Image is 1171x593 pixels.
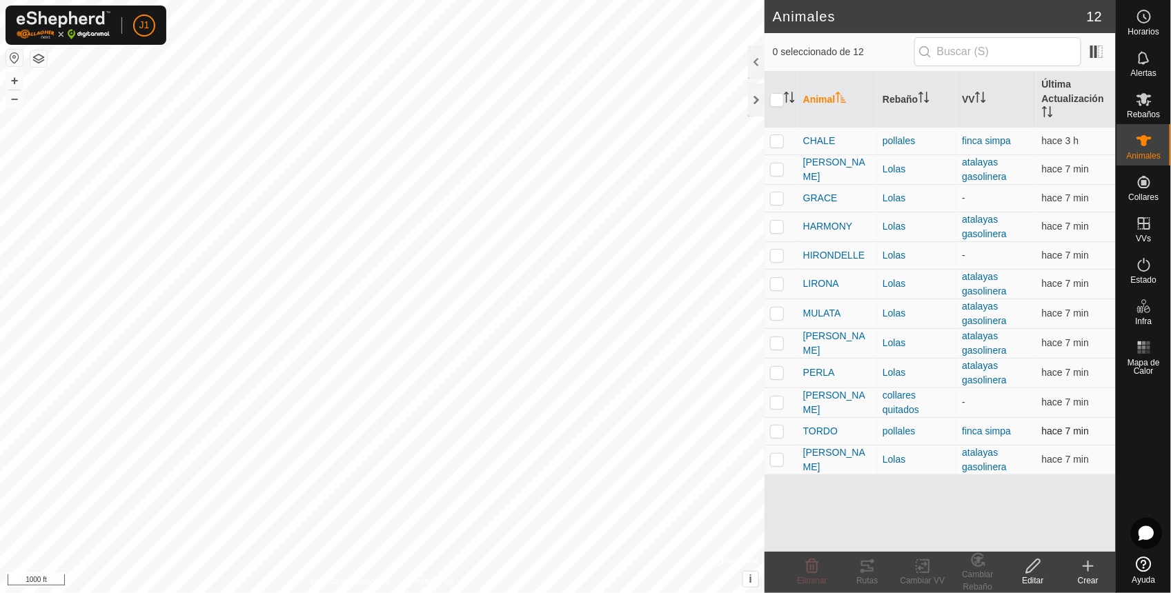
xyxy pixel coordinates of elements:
span: HIRONDELLE [803,248,865,263]
h2: Animales [773,8,1087,25]
span: Horarios [1128,28,1159,36]
a: atalayas gasolinera [962,271,1007,296]
a: atalayas gasolinera [962,301,1007,326]
span: PERLA [803,365,835,380]
div: Lolas [883,306,951,321]
a: atalayas gasolinera [962,157,1007,182]
span: 17 ago 2025, 23:02 [1042,221,1089,232]
a: Contáctenos [407,575,453,587]
div: Lolas [883,277,951,291]
span: Animales [1127,152,1161,160]
p-sorticon: Activar para ordenar [836,94,847,105]
span: MULATA [803,306,841,321]
a: atalayas gasolinera [962,447,1007,472]
span: [PERSON_NAME] [803,329,872,358]
th: VV [956,72,1036,128]
span: LIRONA [803,277,839,291]
span: HARMONY [803,219,853,234]
span: CHALE [803,134,836,148]
div: Lolas [883,452,951,467]
div: Cambiar Rebaño [950,568,1005,593]
p-sorticon: Activar para ordenar [784,94,795,105]
span: J1 [139,18,150,32]
button: i [743,572,758,587]
div: Editar [1005,574,1061,587]
div: Cambiar VV [895,574,950,587]
span: 17 ago 2025, 23:02 [1042,192,1089,203]
input: Buscar (S) [914,37,1081,66]
a: finca simpa [962,425,1011,436]
span: 17 ago 2025, 23:02 [1042,454,1089,465]
a: atalayas gasolinera [962,360,1007,385]
span: Alertas [1131,69,1157,77]
div: Rutas [840,574,895,587]
th: Última Actualización [1036,72,1116,128]
a: finca simpa [962,135,1011,146]
th: Animal [798,72,877,128]
div: Lolas [883,336,951,350]
button: – [6,90,23,107]
span: 17 ago 2025, 23:02 [1042,163,1089,174]
div: pollales [883,134,951,148]
span: GRACE [803,191,838,205]
span: TORDO [803,424,838,439]
app-display-virtual-paddock-transition: - [962,192,965,203]
span: Eliminar [797,576,827,585]
button: Capas del Mapa [30,50,47,67]
a: Política de Privacidad [311,575,391,587]
a: atalayas gasolinera [962,214,1007,239]
div: Lolas [883,162,951,177]
span: 17 ago 2025, 23:02 [1042,425,1089,436]
span: Collares [1128,193,1159,201]
div: collares quitados [883,388,951,417]
span: 17 ago 2025, 23:02 [1042,250,1089,261]
span: 17 ago 2025, 23:02 [1042,278,1089,289]
p-sorticon: Activar para ordenar [918,94,929,105]
img: Logo Gallagher [17,11,110,39]
span: 0 seleccionado de 12 [773,45,914,59]
span: VVs [1136,234,1151,243]
span: [PERSON_NAME] [803,388,872,417]
span: Mapa de Calor [1120,359,1168,375]
button: Restablecer Mapa [6,50,23,66]
app-display-virtual-paddock-transition: - [962,250,965,261]
div: Lolas [883,219,951,234]
a: atalayas gasolinera [962,330,1007,356]
span: 17 ago 2025, 23:02 [1042,396,1089,408]
span: Infra [1135,317,1152,325]
span: Ayuda [1132,576,1156,584]
th: Rebaño [877,72,956,128]
p-sorticon: Activar para ordenar [1042,108,1053,119]
span: 17 ago 2025, 23:02 [1042,308,1089,319]
a: Ayuda [1116,551,1171,590]
div: Lolas [883,248,951,263]
div: pollales [883,424,951,439]
div: Crear [1061,574,1116,587]
div: Lolas [883,365,951,380]
span: Estado [1131,276,1157,284]
app-display-virtual-paddock-transition: - [962,396,965,408]
span: 17 ago 2025, 20:02 [1042,135,1079,146]
span: 17 ago 2025, 23:02 [1042,367,1089,378]
span: [PERSON_NAME] [803,155,872,184]
p-sorticon: Activar para ordenar [975,94,986,105]
div: Lolas [883,191,951,205]
span: i [749,573,752,585]
span: 17 ago 2025, 23:02 [1042,337,1089,348]
span: Rebaños [1127,110,1160,119]
button: + [6,72,23,89]
span: [PERSON_NAME] [803,445,872,474]
span: 12 [1087,6,1102,27]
